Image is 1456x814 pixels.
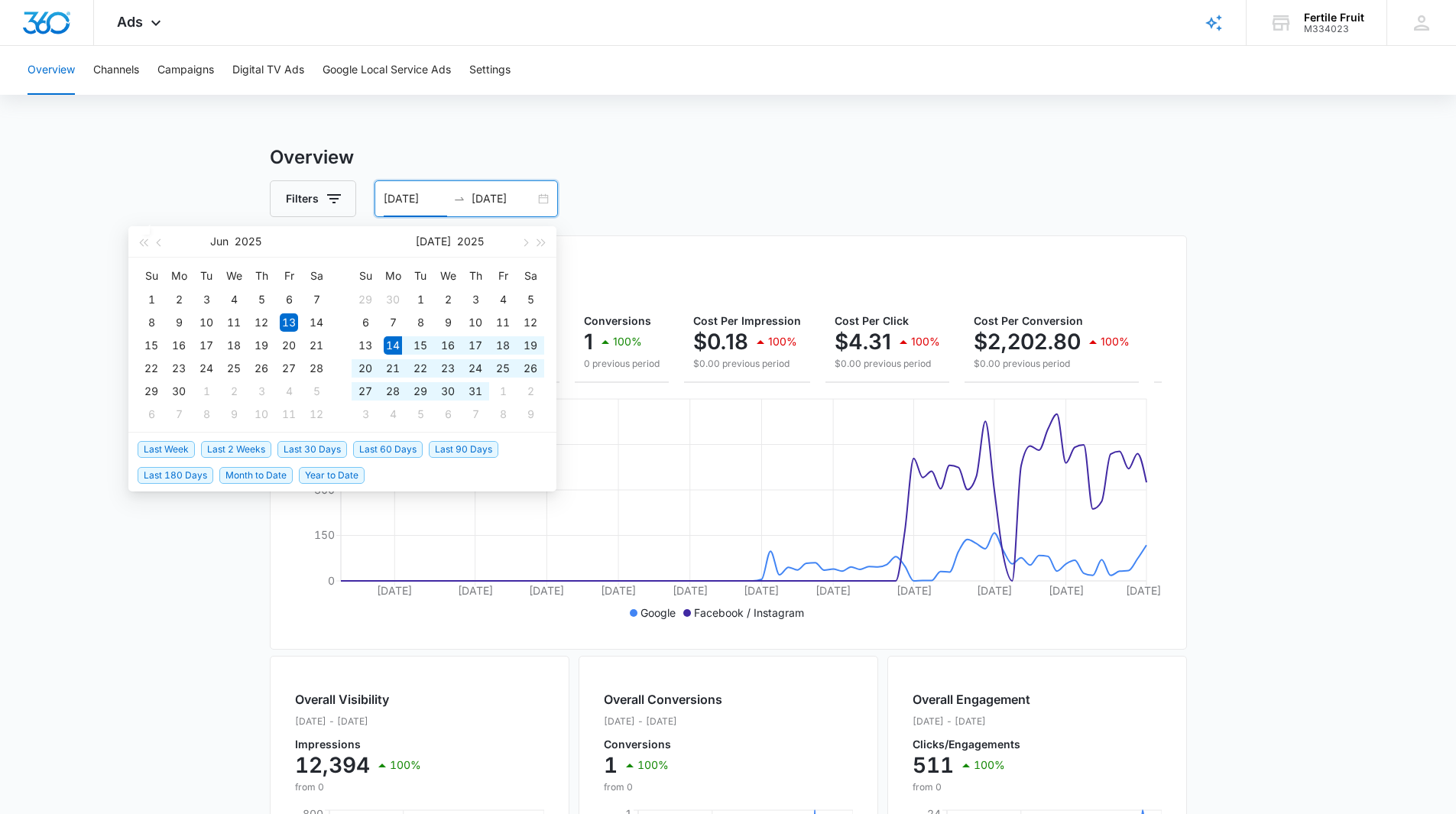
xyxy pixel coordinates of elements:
div: 25 [494,359,512,378]
div: 24 [197,359,216,378]
p: 100% [974,760,1005,770]
td: 2025-06-07 [303,288,330,311]
div: 4 [384,405,402,423]
th: Th [462,264,489,288]
p: $0.00 previous period [835,357,940,371]
span: Month to Date [219,467,293,484]
div: 7 [170,405,188,423]
div: 14 [307,313,326,332]
td: 2025-07-21 [379,357,407,380]
div: 11 [280,405,298,423]
span: swap-right [453,193,465,205]
p: 100% [637,760,669,770]
div: 10 [466,313,485,332]
div: 26 [521,359,540,378]
td: 2025-07-16 [434,334,462,357]
div: 12 [307,405,326,423]
td: 2025-07-28 [379,380,407,403]
div: 4 [280,382,298,401]
td: 2025-07-10 [462,311,489,334]
p: 100% [613,336,642,347]
p: 1 [584,329,593,354]
td: 2025-06-23 [165,357,193,380]
th: Su [138,264,165,288]
td: 2025-07-08 [407,311,434,334]
div: 18 [494,336,512,355]
div: 2 [225,382,243,401]
th: Fr [275,264,303,288]
th: Su [352,264,379,288]
td: 2025-06-30 [165,380,193,403]
div: 30 [439,382,457,401]
tspan: 150 [314,528,335,541]
td: 2025-07-12 [517,311,544,334]
td: 2025-06-11 [220,311,248,334]
button: Digital TV Ads [232,46,304,95]
td: 2025-06-30 [379,288,407,311]
div: 2 [439,290,457,309]
th: Sa [517,264,544,288]
td: 2025-06-16 [165,334,193,357]
td: 2025-07-24 [462,357,489,380]
td: 2025-07-06 [352,311,379,334]
div: 3 [466,290,485,309]
p: [DATE] - [DATE] [913,715,1030,728]
span: Cost Per Impression [693,314,801,327]
div: 1 [142,290,161,309]
p: 511 [913,753,954,777]
td: 2025-06-27 [275,357,303,380]
div: 29 [411,382,430,401]
td: 2025-08-06 [434,403,462,426]
div: 22 [142,359,161,378]
div: 9 [439,313,457,332]
h3: Overview [270,144,1187,171]
p: Impressions [295,739,421,750]
td: 2025-08-03 [352,403,379,426]
div: 13 [280,313,298,332]
h2: Overall Conversions [604,690,722,709]
td: 2025-07-04 [275,380,303,403]
td: 2025-07-06 [138,403,165,426]
div: 24 [466,359,485,378]
button: [DATE] [416,226,451,257]
p: 100% [911,336,940,347]
tspan: [DATE] [896,584,931,597]
p: from 0 [604,780,722,794]
div: 21 [307,336,326,355]
span: Year to Date [299,467,365,484]
td: 2025-06-18 [220,334,248,357]
div: 1 [411,290,430,309]
div: 2 [170,290,188,309]
div: 14 [384,336,402,355]
div: 4 [225,290,243,309]
p: $2,202.80 [974,329,1081,354]
div: 19 [521,336,540,355]
td: 2025-08-08 [489,403,517,426]
td: 2025-07-03 [248,380,275,403]
div: 28 [307,359,326,378]
div: 31 [466,382,485,401]
td: 2025-07-29 [407,380,434,403]
td: 2025-07-14 [379,334,407,357]
div: 11 [494,313,512,332]
div: 12 [252,313,271,332]
td: 2025-07-26 [517,357,544,380]
div: 8 [142,313,161,332]
div: 26 [252,359,271,378]
button: 2025 [235,226,261,257]
td: 2025-07-30 [434,380,462,403]
td: 2025-08-02 [517,380,544,403]
div: 18 [225,336,243,355]
td: 2025-06-21 [303,334,330,357]
tspan: [DATE] [672,584,707,597]
div: 9 [225,405,243,423]
th: We [220,264,248,288]
td: 2025-07-12 [303,403,330,426]
span: Last 30 Days [277,441,347,458]
div: 29 [142,382,161,401]
tspan: 0 [328,574,335,587]
td: 2025-07-11 [275,403,303,426]
tspan: [DATE] [1126,584,1161,597]
tspan: [DATE] [457,584,492,597]
td: 2025-07-01 [407,288,434,311]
